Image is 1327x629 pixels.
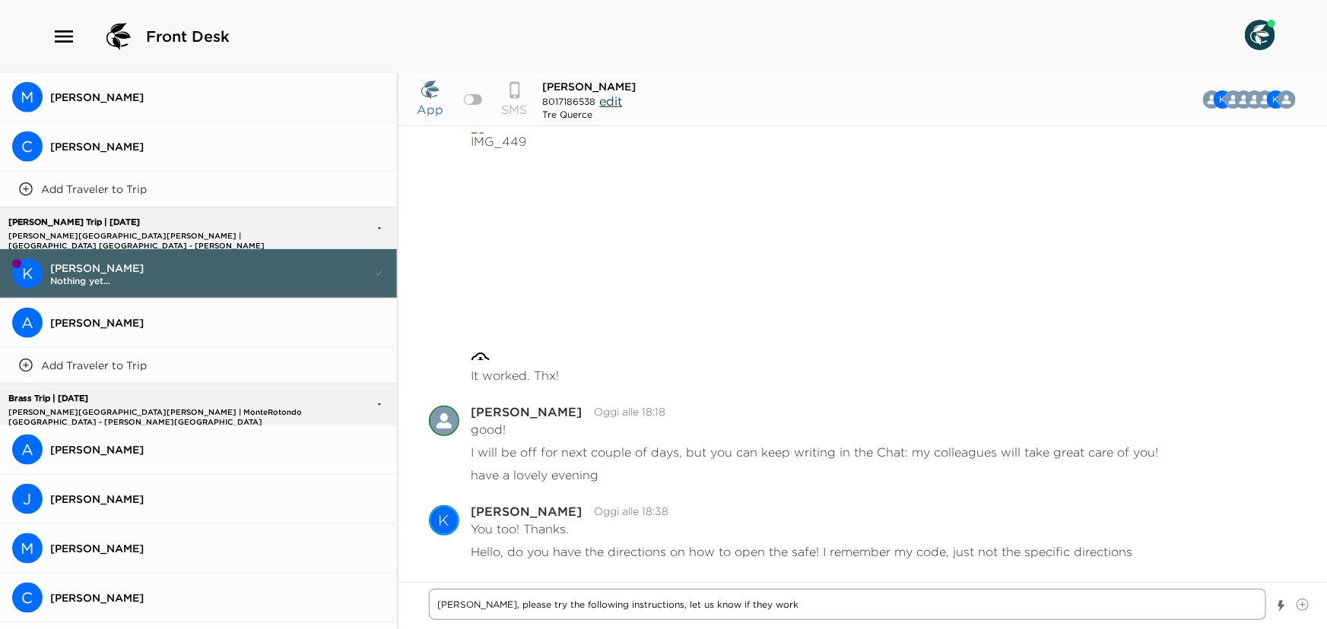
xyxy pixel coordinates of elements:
[50,542,385,555] span: [PERSON_NAME]
[429,505,459,536] div: Kip Wadsworth
[429,406,459,436] div: Carolina de Falco
[50,275,373,286] span: Nothing yet...
[12,258,43,289] div: Kip Wadsworth
[502,100,528,119] p: SMS
[471,422,506,437] p: good!
[12,131,43,162] div: C
[12,435,43,465] div: A
[12,484,43,514] div: Jeremy Finkelstein
[5,231,333,241] p: [PERSON_NAME][GEOGRAPHIC_DATA][PERSON_NAME] | [GEOGRAPHIC_DATA] [GEOGRAPHIC_DATA] - [PERSON_NAME]...
[543,109,630,120] div: Tre Querce
[1237,84,1308,115] button: CKCBGDKS
[471,122,525,349] img: IMG_4498.HEIC
[5,217,333,227] p: [PERSON_NAME] Trip | [DATE]
[543,96,596,107] span: 8017186538
[12,131,43,162] div: Caitlin Lennon
[471,544,1133,559] p: Hello, do you have the directions on how to open the safe! I remember my code, just not the speci...
[430,505,458,536] div: K
[1278,90,1296,109] img: C
[12,533,43,564] div: Melissa Grobmyer
[543,80,637,93] span: [PERSON_NAME]
[12,533,43,564] div: M
[100,18,137,55] img: logo
[471,406,583,418] div: [PERSON_NAME]
[41,359,147,372] p: Add Traveler to Trip
[12,308,43,338] div: A
[50,261,373,275] span: [PERSON_NAME]
[1245,20,1275,50] img: User
[12,484,43,514] div: J
[471,505,583,517] div: [PERSON_NAME]
[429,589,1267,620] textarea: Write a message
[41,182,147,196] p: Add Traveler to Trip
[12,308,43,338] div: Ann Wadsworth
[600,93,623,109] span: edit
[1276,593,1287,619] button: Show templates
[146,26,230,47] span: Front Desk
[429,406,459,436] img: C
[5,407,333,417] p: [PERSON_NAME][GEOGRAPHIC_DATA][PERSON_NAME] | MonteRotondo [GEOGRAPHIC_DATA] - [PERSON_NAME][GEOG...
[12,82,43,112] div: Mike Garber
[50,492,385,506] span: [PERSON_NAME]
[5,394,333,403] p: Brass Trip | [DATE]
[471,444,1159,460] p: I will be off for next couple of days, but you can keep writing in the Chat: my colleagues will t...
[471,521,570,536] p: You too! Thanks.
[50,316,385,330] span: [PERSON_NAME]
[12,258,43,289] div: K
[50,90,385,104] span: [PERSON_NAME]
[471,368,560,383] p: It worked. Thx!
[12,583,43,613] div: Catherine Brass
[50,140,385,153] span: [PERSON_NAME]
[12,82,43,112] div: M
[1278,90,1296,109] div: Casali di Casole Concierge Team
[471,467,599,482] p: have a lovely evening
[50,443,385,457] span: [PERSON_NAME]
[595,504,669,518] time: 2025-09-30T16:38:51.018Z
[12,583,43,613] div: C
[50,591,385,605] span: [PERSON_NAME]
[471,356,490,371] a: Allegato
[12,435,43,465] div: Arthur Brass
[417,100,444,119] p: App
[595,405,666,419] time: 2025-09-30T16:18:46.285Z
